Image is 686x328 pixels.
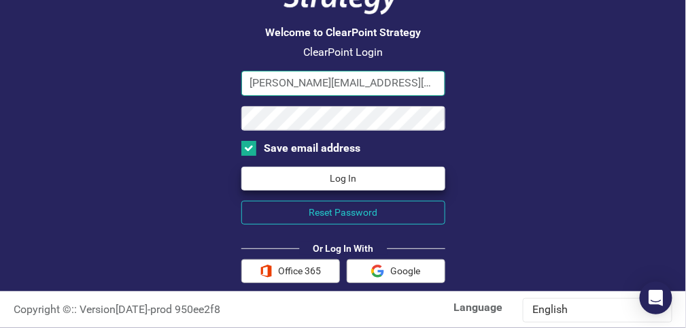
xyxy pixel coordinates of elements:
[3,302,343,318] div: :: Version [DATE] - prod 950ee2f8
[241,201,445,225] button: Reset Password
[260,265,273,278] img: Office 365
[241,71,445,96] input: Email Address
[354,300,503,316] label: Language
[241,27,445,39] h3: Welcome to ClearPoint Strategy
[241,259,340,283] button: Office 365
[640,282,672,314] div: Open Intercom Messenger
[14,303,71,316] span: Copyright ©
[347,259,445,283] button: Google
[264,141,361,157] div: Save email address
[532,303,648,318] div: English
[371,265,384,278] img: Google
[299,242,387,255] div: Or Log In With
[241,45,445,61] p: ClearPoint Login
[241,167,445,191] button: Log In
